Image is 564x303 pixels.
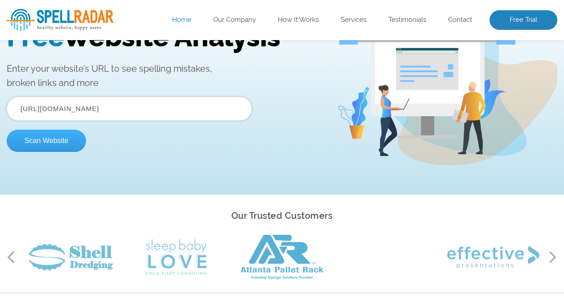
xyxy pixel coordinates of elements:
img: Sleep Baby Love [146,239,207,275]
img: SpellRadar [7,9,114,31]
a: Contact [448,16,472,25]
img: Free Webiste Analysis [339,57,515,64]
a: How It Works [278,16,319,25]
a: Services [341,16,366,25]
h1: Website Analysis [7,36,324,67]
h2: Our Trusted Customers [7,208,557,224]
a: Home [172,16,191,25]
p: Enter your website’s URL to see spelling mistakes, broken links and more [7,76,324,105]
img: Free Webiste Analysis [337,29,557,180]
a: Free Trial [490,10,557,30]
img: Effective [447,246,539,268]
input: Enter Your URL [7,111,252,135]
a: Testimonials [388,16,426,25]
span: Free [7,36,62,67]
button: Previous [7,250,16,264]
button: Scan Website [7,144,86,167]
a: Our Company [213,16,256,25]
img: Shell Dredging [29,244,113,270]
button: Next [548,250,557,264]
